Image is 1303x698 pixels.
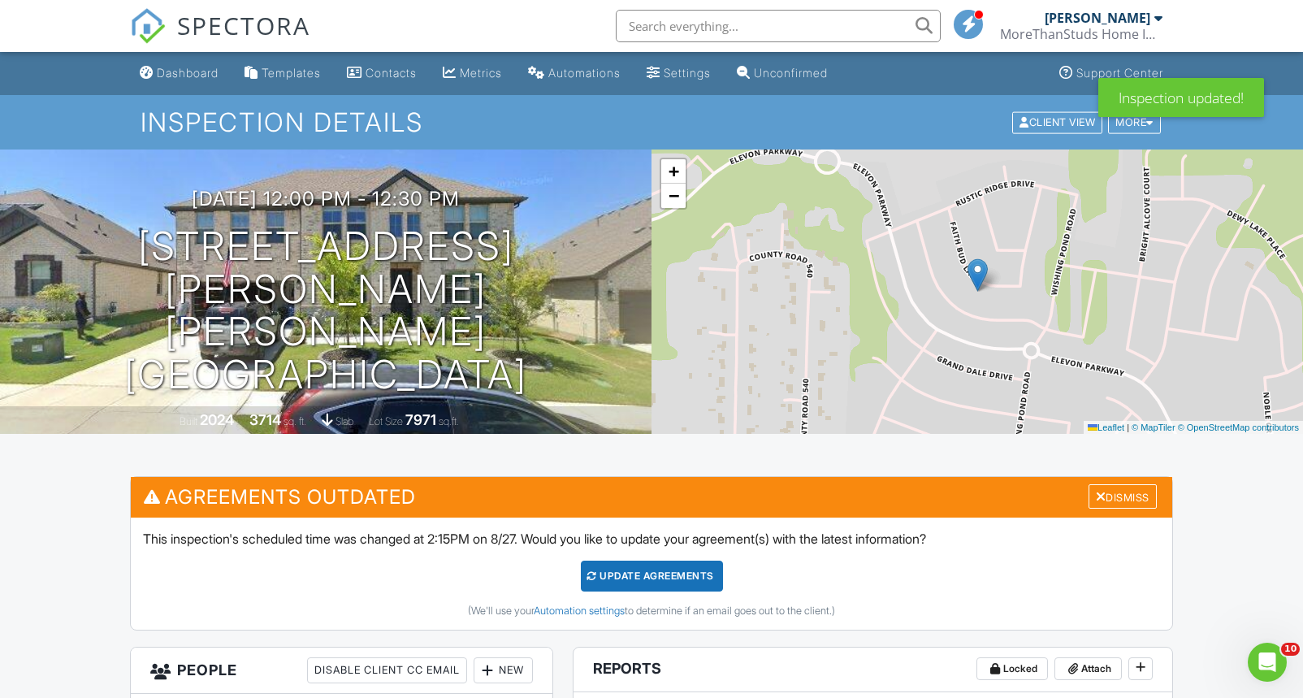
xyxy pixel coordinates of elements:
div: Client View [1012,111,1102,133]
h3: People [131,648,552,694]
span: Built [180,415,197,427]
h1: Inspection Details [141,108,1162,137]
span: SPECTORA [177,8,310,42]
a: Metrics [436,59,509,89]
a: Support Center [1053,59,1170,89]
div: New [474,657,533,683]
div: Support Center [1076,66,1163,80]
a: © MapTiler [1132,423,1175,432]
a: Templates [238,59,327,89]
span: | [1127,423,1129,432]
div: Dismiss [1089,484,1157,509]
div: 3714 [249,411,281,428]
div: Metrics [460,66,502,80]
div: Disable Client CC Email [307,657,467,683]
div: (We'll use your to determine if an email goes out to the client.) [143,605,1159,618]
a: © OpenStreetMap contributors [1178,423,1299,432]
div: Update Agreements [581,561,723,592]
div: Dashboard [157,66,219,80]
span: + [669,161,679,181]
span: sq. ft. [284,415,306,427]
div: Contacts [366,66,417,80]
div: Templates [262,66,321,80]
div: Settings [664,66,711,80]
span: slab [335,415,353,427]
a: Leaflet [1088,423,1124,432]
h3: Agreements Outdated [131,477,1171,517]
div: This inspection's scheduled time was changed at 2:15PM on 8/27. Would you like to update your agr... [131,518,1171,630]
div: [PERSON_NAME] [1045,10,1150,26]
div: 7971 [405,411,436,428]
span: − [669,185,679,206]
div: Automations [548,66,621,80]
a: Contacts [340,59,423,89]
h3: [DATE] 12:00 pm - 12:30 pm [192,188,460,210]
span: sq.ft. [439,415,459,427]
h1: [STREET_ADDRESS][PERSON_NAME] [PERSON_NAME][GEOGRAPHIC_DATA] [26,225,626,397]
a: Unconfirmed [730,59,834,89]
div: More [1108,111,1161,133]
span: Lot Size [369,415,403,427]
input: Search everything... [616,10,941,42]
a: Zoom out [661,184,686,208]
a: SPECTORA [130,22,310,56]
span: 10 [1281,643,1300,656]
a: Settings [640,59,717,89]
a: Zoom in [661,159,686,184]
iframe: Intercom live chat [1248,643,1287,682]
div: Unconfirmed [754,66,828,80]
a: Client View [1011,115,1106,128]
div: MoreThanStuds Home Inspections [1000,26,1162,42]
a: Automation settings [534,605,625,617]
a: Automations (Basic) [522,59,627,89]
img: Marker [968,258,988,292]
a: Dashboard [133,59,225,89]
img: The Best Home Inspection Software - Spectora [130,8,166,44]
div: 2024 [200,411,234,428]
div: Inspection updated! [1098,78,1264,117]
